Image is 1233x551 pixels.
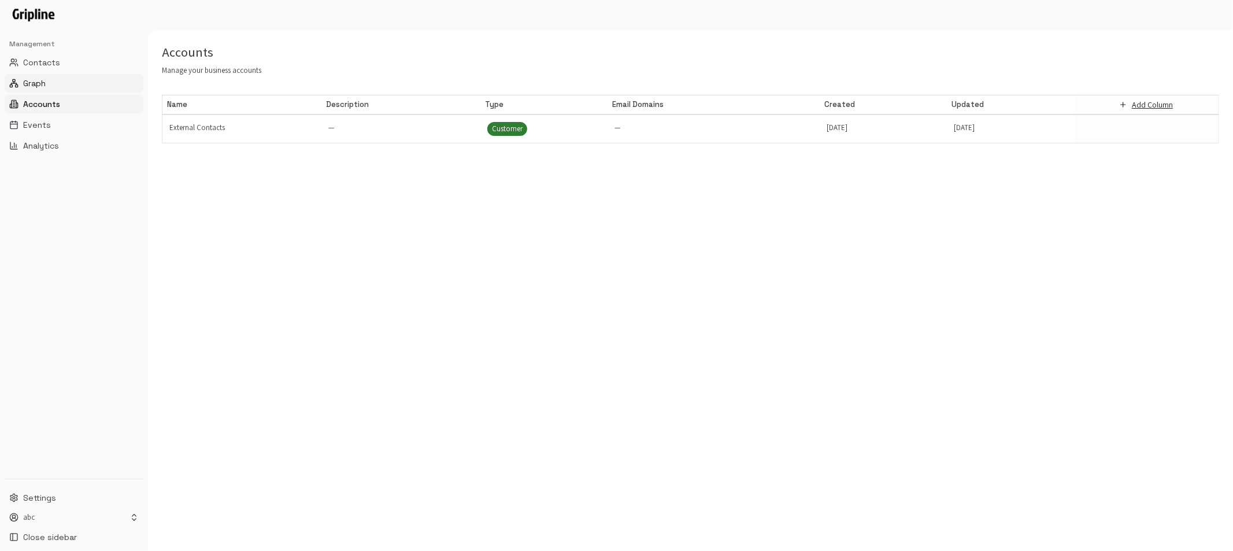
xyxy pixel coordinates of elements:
[5,509,143,526] button: abc
[824,99,942,110] div: Created
[5,95,143,113] button: Accounts
[23,140,59,151] span: Analytics
[9,3,57,24] img: Logo
[169,123,225,134] p: External Contacts
[23,57,60,68] span: Contacts
[5,35,143,53] div: Management
[5,136,143,155] button: Analytics
[1117,95,1176,114] button: Add Column
[23,98,60,110] span: Accounts
[23,119,51,131] span: Events
[328,123,334,134] p: —
[23,492,56,504] span: Settings
[485,99,603,110] div: Type
[23,531,77,543] span: Close sidebar
[954,123,975,134] p: [DATE]
[5,53,143,72] button: Contacts
[612,99,815,110] div: Email Domains
[487,123,527,135] span: Customer
[162,65,261,76] p: Manage your business accounts
[614,123,620,134] p: —
[5,74,143,93] button: Graph
[162,44,261,61] h5: Accounts
[5,116,143,134] button: Events
[1075,95,1219,114] div: Add new column
[23,77,46,89] span: Graph
[326,99,476,110] div: Description
[952,99,1070,110] div: Updated
[827,123,847,134] p: [DATE]
[167,99,317,110] div: Name
[5,489,143,507] button: Settings
[5,528,143,546] button: Close sidebar
[143,30,153,551] button: Toggle Sidebar
[23,512,35,523] p: abc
